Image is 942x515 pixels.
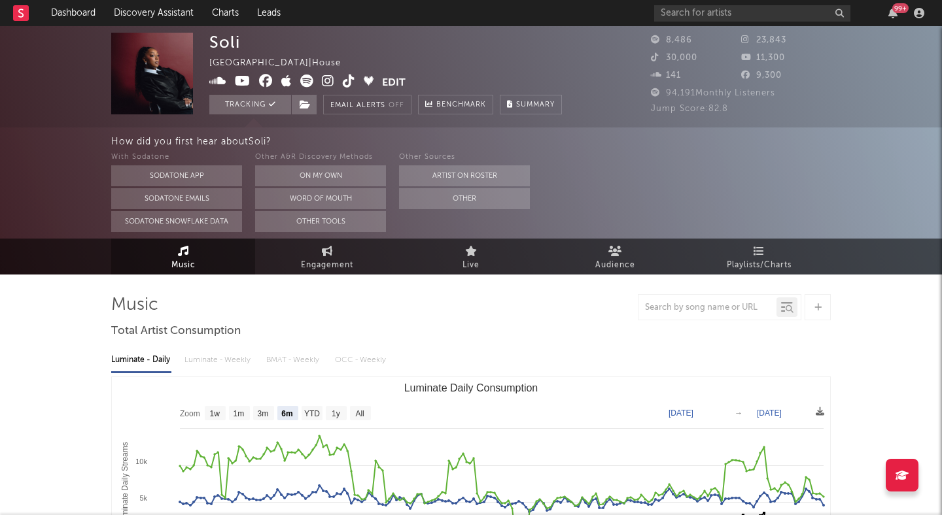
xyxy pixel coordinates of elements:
[209,56,356,71] div: [GEOGRAPHIC_DATA] | House
[888,8,898,18] button: 99+
[281,409,292,418] text: 6m
[638,303,776,313] input: Search by song name or URL
[180,409,200,418] text: Zoom
[418,95,493,114] a: Benchmark
[757,408,782,418] text: [DATE]
[139,494,147,502] text: 5k
[651,54,697,62] span: 30,000
[651,36,692,44] span: 8,486
[111,134,942,150] div: How did you first hear about Soli ?
[323,95,411,114] button: Email AlertsOff
[516,101,555,108] span: Summary
[735,408,742,418] text: →
[234,409,245,418] text: 1m
[651,89,775,97] span: 94,191 Monthly Listeners
[111,349,171,371] div: Luminate - Daily
[111,324,241,339] span: Total Artist Consumption
[355,409,364,418] text: All
[500,95,562,114] button: Summary
[111,150,242,165] div: With Sodatone
[543,239,687,274] a: Audience
[171,257,196,273] span: Music
[399,165,530,186] button: Artist on Roster
[389,102,404,109] em: Off
[399,150,530,165] div: Other Sources
[111,239,255,274] a: Music
[436,97,486,113] span: Benchmark
[892,3,909,13] div: 99 +
[727,257,792,273] span: Playlists/Charts
[651,105,728,113] span: Jump Score: 82.8
[654,5,850,22] input: Search for artists
[741,54,785,62] span: 11,300
[669,408,693,418] text: [DATE]
[301,257,353,273] span: Engagement
[651,71,681,80] span: 141
[209,33,240,52] div: Soli
[741,71,782,80] span: 9,300
[741,36,786,44] span: 23,843
[255,188,386,209] button: Word Of Mouth
[404,382,538,393] text: Luminate Daily Consumption
[399,188,530,209] button: Other
[111,165,242,186] button: Sodatone App
[210,409,220,418] text: 1w
[595,257,635,273] span: Audience
[209,95,291,114] button: Tracking
[462,257,480,273] span: Live
[258,409,269,418] text: 3m
[255,211,386,232] button: Other Tools
[382,75,406,91] button: Edit
[399,239,543,274] a: Live
[687,239,831,274] a: Playlists/Charts
[304,409,320,418] text: YTD
[111,188,242,209] button: Sodatone Emails
[332,409,340,418] text: 1y
[135,457,147,465] text: 10k
[255,239,399,274] a: Engagement
[255,150,386,165] div: Other A&R Discovery Methods
[255,165,386,186] button: On My Own
[111,211,242,232] button: Sodatone Snowflake Data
